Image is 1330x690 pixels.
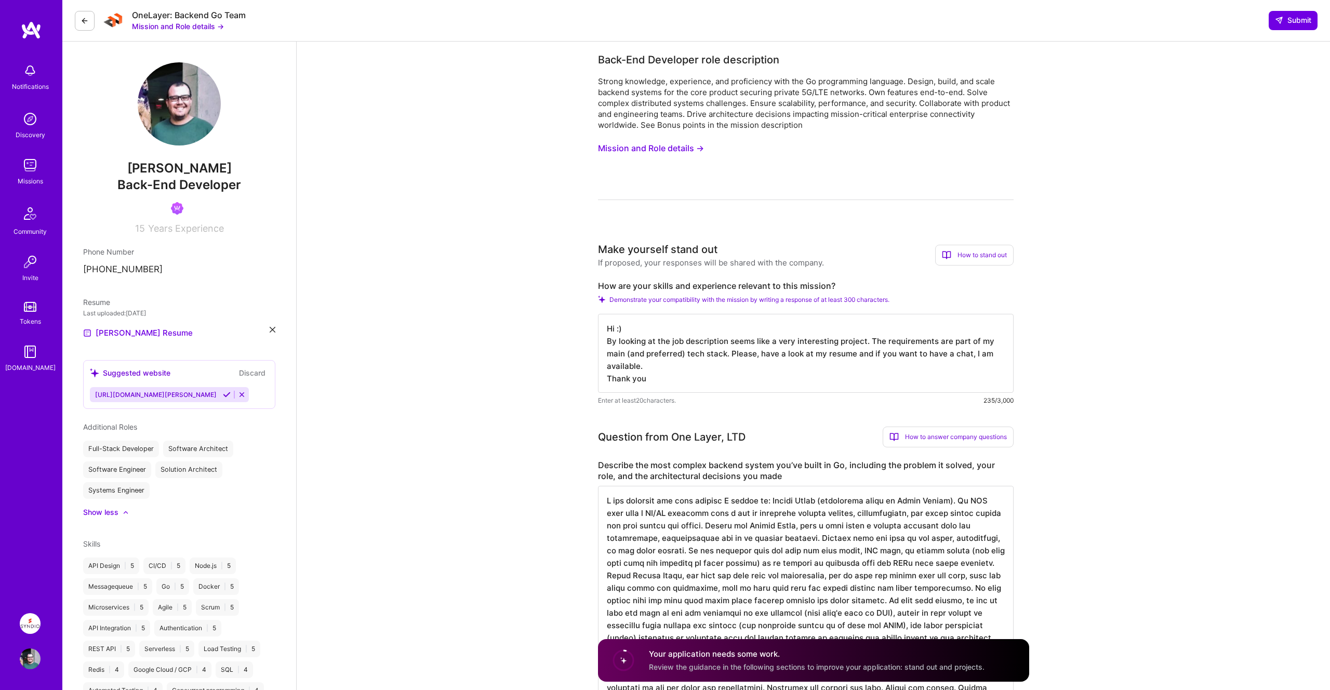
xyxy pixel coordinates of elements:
[83,620,150,636] div: API Integration 5
[90,367,170,378] div: Suggested website
[124,562,126,570] span: |
[193,578,239,595] div: Docker 5
[20,60,41,81] img: bell
[154,620,221,636] div: Authentication 5
[83,247,134,256] span: Phone Number
[598,76,1014,130] div: Strong knowledge, experience, and proficiency with the Go programming language. Design, build, an...
[883,427,1014,447] div: How to answer company questions
[83,327,193,339] a: [PERSON_NAME] Resume
[942,250,951,260] i: icon BookOpen
[83,661,124,678] div: Redis 4
[649,648,985,659] h4: Your application needs some work.
[83,441,159,457] div: Full-Stack Developer
[190,558,236,574] div: Node.js 5
[598,395,676,406] span: Enter at least 20 characters.
[137,582,139,591] span: |
[103,10,124,31] img: Company Logo
[83,263,275,276] p: [PHONE_NUMBER]
[196,666,198,674] span: |
[83,539,100,548] span: Skills
[198,641,260,657] div: Load Testing 5
[109,666,111,674] span: |
[598,257,824,268] div: If proposed, your responses will be shared with the company.
[83,507,118,517] div: Show less
[171,202,183,215] img: Been on Mission
[22,272,38,283] div: Invite
[83,329,91,337] img: Resume
[17,613,43,634] a: Syndio: CCA Workflow Orchestration Migration
[117,177,241,192] span: Back-End Developer
[155,461,222,478] div: Solution Architect
[174,582,176,591] span: |
[196,599,239,616] div: Scrum 5
[14,226,47,237] div: Community
[95,391,217,399] span: [URL][DOMAIN_NAME][PERSON_NAME]
[12,81,49,92] div: Notifications
[83,641,135,657] div: REST API 5
[135,223,145,234] span: 15
[1275,16,1283,24] i: icon SendLight
[216,661,253,678] div: SQL 4
[83,558,139,574] div: API Design 5
[20,109,41,129] img: discovery
[598,139,704,158] button: Mission and Role details →
[81,17,89,25] i: icon LeftArrowDark
[83,461,151,478] div: Software Engineer
[156,578,189,595] div: Go 5
[179,645,181,653] span: |
[889,432,899,442] i: icon BookOpen
[238,391,246,399] i: Reject
[224,603,226,612] span: |
[16,129,45,140] div: Discovery
[170,562,172,570] span: |
[935,245,1014,266] div: How to stand out
[83,578,152,595] div: Messagequeue 5
[83,422,137,431] span: Additional Roles
[270,327,275,333] i: icon Close
[132,21,224,32] button: Mission and Role details →
[120,645,122,653] span: |
[83,298,110,307] span: Resume
[17,648,43,669] a: User Avatar
[598,281,1014,291] label: How are your skills and experience relevant to this mission?
[128,661,211,678] div: Google Cloud / GCP 4
[224,582,226,591] span: |
[139,641,194,657] div: Serverless 5
[598,242,717,257] div: Make yourself stand out
[598,314,1014,393] textarea: Hi :) By looking at the job description seems like a very interesting project. The requirements a...
[245,645,247,653] span: |
[206,624,208,632] span: |
[135,624,137,632] span: |
[598,52,779,68] div: Back-End Developer role description
[5,362,56,373] div: [DOMAIN_NAME]
[83,482,150,499] div: Systems Engineer
[598,429,746,445] div: Question from One Layer, LTD
[143,558,185,574] div: CI/CD 5
[83,308,275,319] div: Last uploaded: [DATE]
[138,62,221,145] img: User Avatar
[153,599,192,616] div: Agile 5
[221,562,223,570] span: |
[18,201,43,226] img: Community
[598,296,605,303] i: Check
[20,251,41,272] img: Invite
[20,613,41,634] img: Syndio: CCA Workflow Orchestration Migration
[649,662,985,671] span: Review the guidance in the following sections to improve your application: stand out and projects.
[1269,11,1318,30] button: Submit
[223,391,231,399] i: Accept
[20,648,41,669] img: User Avatar
[18,176,43,187] div: Missions
[83,161,275,176] span: [PERSON_NAME]
[598,460,1014,482] label: Describe the most complex backend system you’ve built in Go, including the problem it solved, you...
[237,666,240,674] span: |
[148,223,224,234] span: Years Experience
[90,368,99,377] i: icon SuggestedTeams
[983,395,1014,406] div: 235/3,000
[21,21,42,39] img: logo
[132,10,246,21] div: OneLayer: Backend Go Team
[609,296,889,303] span: Demonstrate your compatibility with the mission by writing a response of at least 300 characters.
[24,302,36,312] img: tokens
[1275,15,1311,25] span: Submit
[20,316,41,327] div: Tokens
[177,603,179,612] span: |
